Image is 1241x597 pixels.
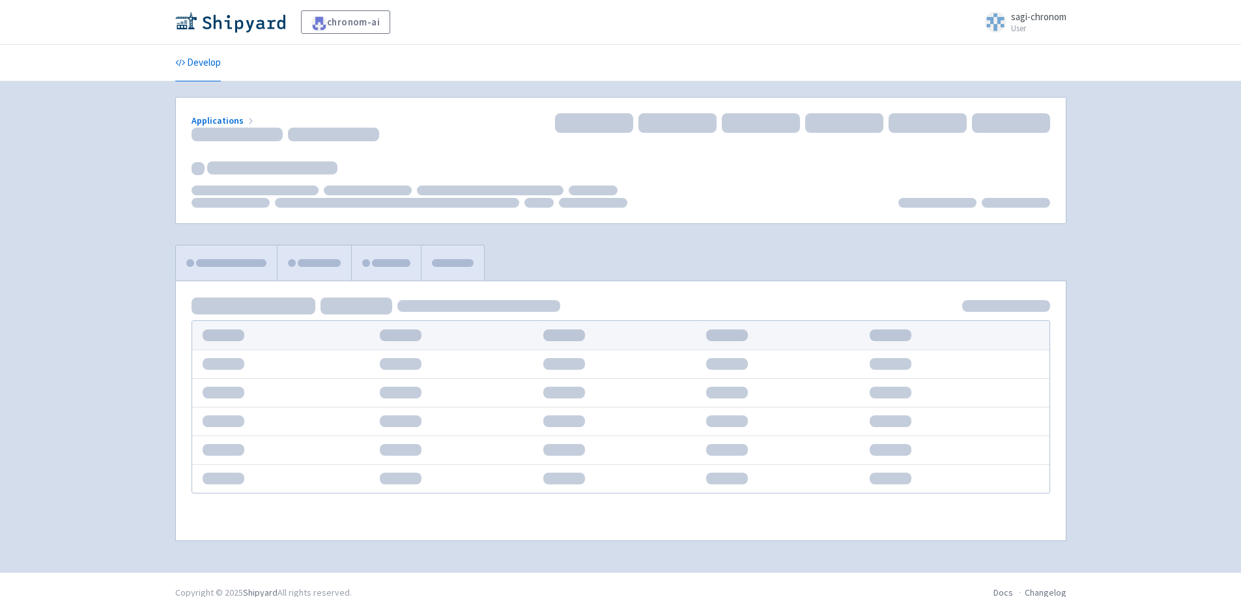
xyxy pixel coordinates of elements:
span: sagi-chronom [1011,10,1066,23]
a: sagi-chronom User [977,12,1066,33]
a: Applications [192,115,256,126]
small: User [1011,24,1066,33]
a: Develop [175,45,221,81]
img: Shipyard logo [175,12,285,33]
a: chronom-ai [301,10,391,34]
